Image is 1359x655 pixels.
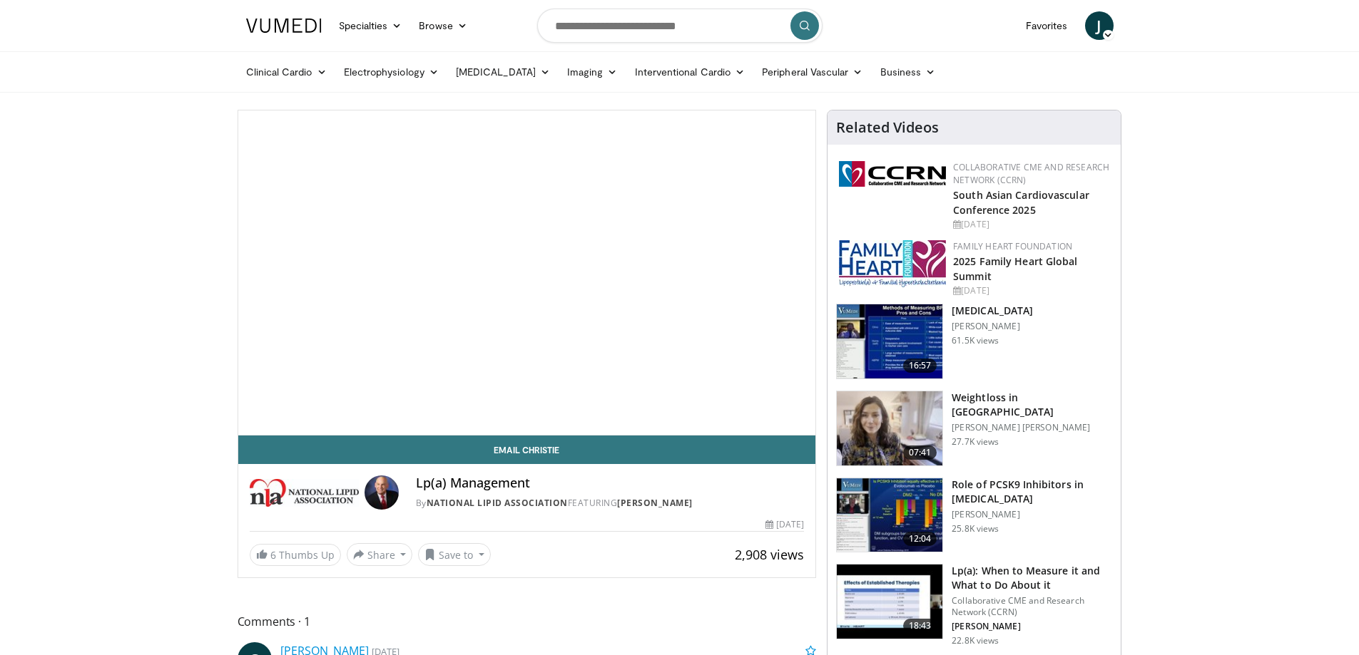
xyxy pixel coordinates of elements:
[837,564,942,639] img: 7a20132b-96bf-405a-bedd-783937203c38.150x105_q85_crop-smart_upscale.jpg
[952,436,999,448] p: 27.7K views
[735,546,804,563] span: 2,908 views
[347,543,413,566] button: Share
[952,564,1112,592] h3: Lp(a): When to Measure it and What to Do About it
[410,11,476,40] a: Browse
[903,532,937,546] span: 12:04
[626,58,754,86] a: Interventional Cardio
[559,58,626,86] a: Imaging
[836,564,1112,646] a: 18:43 Lp(a): When to Measure it and What to Do About it Collaborative CME and Research Network (C...
[1017,11,1076,40] a: Favorites
[246,19,322,33] img: VuMedi Logo
[952,509,1112,520] p: [PERSON_NAME]
[753,58,871,86] a: Peripheral Vascular
[1085,11,1114,40] a: J
[953,240,1072,252] a: Family Heart Foundation
[238,58,335,86] a: Clinical Cardio
[837,304,942,378] img: a92b9a22-396b-4790-a2bb-5028b5f4e720.150x105_q85_crop-smart_upscale.jpg
[250,475,359,510] img: National Lipid Association
[330,11,411,40] a: Specialties
[952,523,999,535] p: 25.8K views
[903,445,937,460] span: 07:41
[270,548,276,562] span: 6
[952,335,999,346] p: 61.5K views
[250,544,341,566] a: 6 Thumbs Up
[836,119,939,136] h4: Related Videos
[617,497,693,509] a: [PERSON_NAME]
[952,304,1033,318] h3: [MEDICAL_DATA]
[537,9,823,43] input: Search topics, interventions
[953,254,1077,283] a: 2025 Family Heart Global Summit
[836,478,1112,553] a: 12:04 Role of PCSK9 Inhibitors in [MEDICAL_DATA] [PERSON_NAME] 25.8K views
[837,391,942,465] img: 9983fed1-7565-45be-8934-aef1103ce6e2.150x105_q85_crop-smart_upscale.jpg
[238,612,817,631] span: Comments 1
[836,391,1112,466] a: 07:41 Weightloss in [GEOGRAPHIC_DATA] [PERSON_NAME] [PERSON_NAME] 27.7K views
[238,435,816,464] a: Email Christie
[952,595,1112,618] p: Collaborative CME and Research Network (CCRN)
[953,218,1109,231] div: [DATE]
[416,497,804,510] div: By FEATURING
[953,284,1109,297] div: [DATE]
[837,478,942,552] img: 3346fd73-c5f9-4d1f-bb16-7b1903aae427.150x105_q85_crop-smart_upscale.jpg
[953,161,1109,186] a: Collaborative CME and Research Network (CCRN)
[903,359,937,373] span: 16:57
[952,478,1112,506] h3: Role of PCSK9 Inhibitors in [MEDICAL_DATA]
[952,321,1033,332] p: [PERSON_NAME]
[365,475,399,510] img: Avatar
[872,58,945,86] a: Business
[418,543,491,566] button: Save to
[416,475,804,491] h4: Lp(a) Management
[238,110,816,435] video-js: Video Player
[427,497,568,509] a: National Lipid Association
[836,304,1112,379] a: 16:57 [MEDICAL_DATA] [PERSON_NAME] 61.5K views
[839,161,946,187] img: a04ee3ba-8487-4636-b0fb-5e8d268f3737.png.150x105_q85_autocrop_double_scale_upscale_version-0.2.png
[952,391,1112,419] h3: Weightloss in [GEOGRAPHIC_DATA]
[447,58,559,86] a: [MEDICAL_DATA]
[335,58,447,86] a: Electrophysiology
[952,422,1112,433] p: [PERSON_NAME] [PERSON_NAME]
[952,635,999,646] p: 22.8K views
[953,188,1089,217] a: South Asian Cardiovascular Conference 2025
[839,240,946,287] img: 96363db5-6b1b-407f-974b-715268b29f70.jpeg.150x105_q85_autocrop_double_scale_upscale_version-0.2.jpg
[765,518,804,531] div: [DATE]
[903,619,937,633] span: 18:43
[952,621,1112,632] p: [PERSON_NAME]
